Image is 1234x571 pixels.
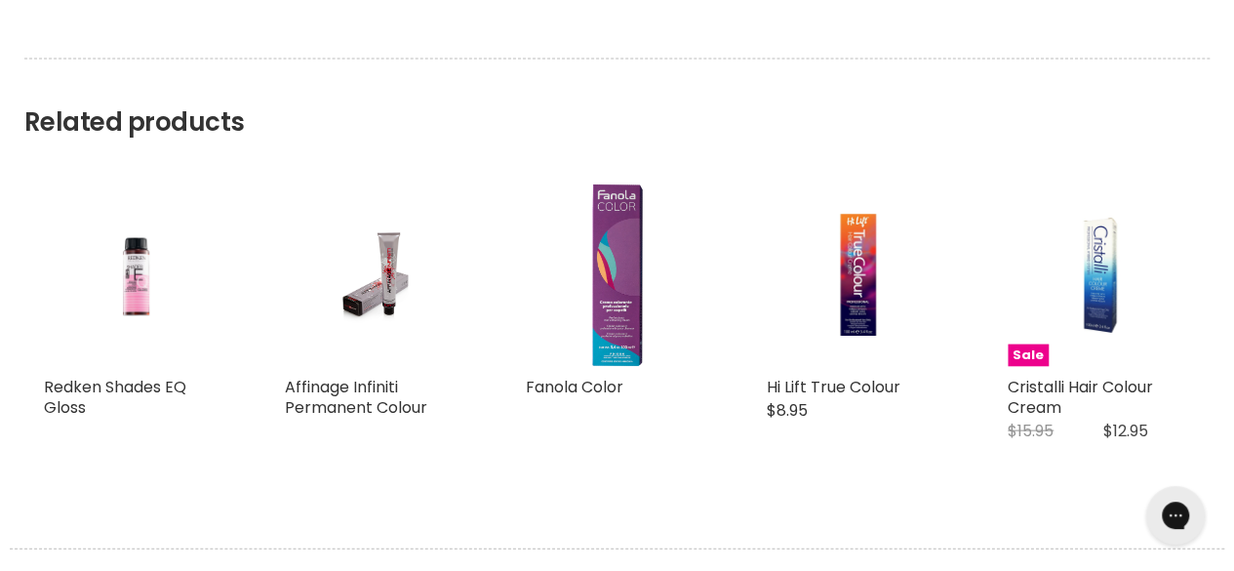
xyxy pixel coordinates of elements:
img: Fanola Color [591,184,642,367]
span: $12.95 [1103,420,1148,442]
span: $15.95 [1008,420,1054,442]
a: Cristalli Hair Colour Cream [1008,376,1153,419]
span: $8.95 [767,399,808,422]
iframe: Gorgias live chat messenger [1136,479,1214,551]
a: Redken Shades EQ Gloss [44,184,226,367]
img: Hi Lift True Colour [797,184,919,367]
a: Fanola Color [526,376,623,398]
a: Cristalli Hair Colour Cream Sale [1008,184,1190,367]
img: Redken Shades EQ Gloss [74,184,196,367]
h2: Related products [24,59,1210,138]
a: Redken Shades EQ Gloss [44,376,186,419]
a: Affinage Infiniti Permanent Colour [285,184,467,367]
a: Fanola Color Fanola Color [526,184,708,367]
a: Affinage Infiniti Permanent Colour [285,376,427,419]
img: Affinage Infiniti Permanent Colour [315,184,436,367]
span: Sale [1008,345,1049,367]
a: Hi Lift True Colour [767,376,900,398]
img: Cristalli Hair Colour Cream [1038,184,1160,367]
a: Hi Lift True Colour Hi Lift True Colour [767,184,949,367]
